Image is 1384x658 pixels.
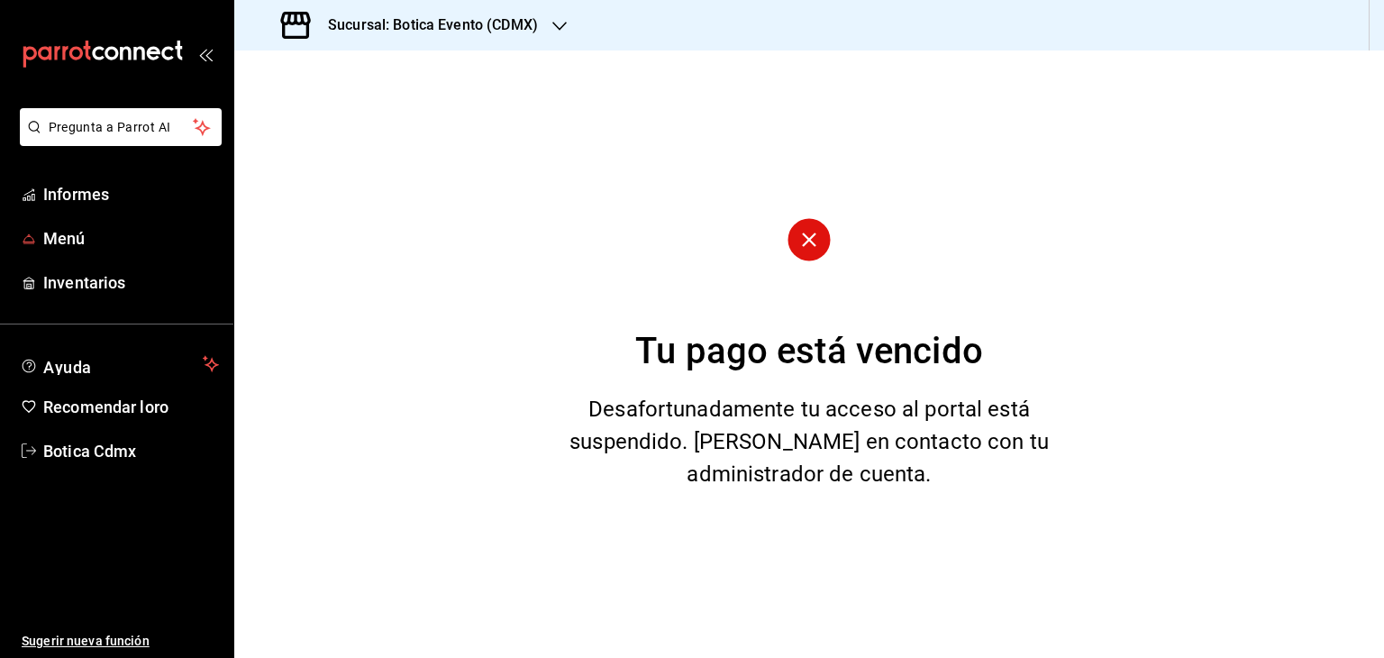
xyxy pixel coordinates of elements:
[43,442,136,461] font: Botica Cdmx
[43,229,86,248] font: Menú
[43,185,109,204] font: Informes
[22,634,150,648] font: Sugerir nueva función
[198,47,213,61] button: abrir_cajón_menú
[635,330,983,372] font: Tu pago está vencido
[13,131,222,150] a: Pregunta a Parrot AI
[43,358,92,377] font: Ayuda
[43,273,125,292] font: Inventarios
[49,120,171,134] font: Pregunta a Parrot AI
[328,16,538,33] font: Sucursal: Botica Evento (CDMX)
[20,108,222,146] button: Pregunta a Parrot AI
[569,397,1049,487] font: Desafortunadamente tu acceso al portal está suspendido. [PERSON_NAME] en contacto con tu administ...
[43,398,168,416] font: Recomendar loro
